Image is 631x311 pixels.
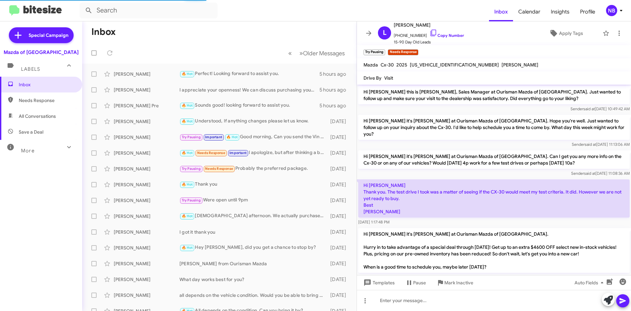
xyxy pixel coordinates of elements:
span: Needs Response [19,97,75,104]
span: 🔥 Hot [182,246,193,250]
span: 15-90 Day Old Leads [394,39,464,45]
span: [PERSON_NAME] [502,62,538,68]
div: [PERSON_NAME] [114,276,179,283]
a: Inbox [489,2,513,21]
a: Special Campaign [9,27,74,43]
span: Needs Response [197,151,225,155]
div: [PERSON_NAME] [114,197,179,204]
div: [DATE] [327,166,351,172]
div: [PERSON_NAME] [114,87,179,93]
div: [DATE] [327,197,351,204]
p: Hi [PERSON_NAME] it's [PERSON_NAME] at Ourisman Mazda of [GEOGRAPHIC_DATA]. Hope you're well. Jus... [358,115,630,140]
span: Labels [21,66,40,72]
div: Mazda of [GEOGRAPHIC_DATA] [4,49,79,56]
span: Calendar [513,2,546,21]
div: Understood, If anything changes please let us know. [179,117,327,125]
div: NB [606,5,617,16]
h1: Inbox [91,27,116,37]
span: [PERSON_NAME] [394,21,464,29]
button: Mark Inactive [431,277,479,289]
small: Needs Response [388,49,418,55]
span: Auto Fields [574,277,606,289]
button: Pause [400,277,431,289]
div: [DATE] [327,181,351,188]
div: [PERSON_NAME] Pre [114,102,179,109]
button: Templates [357,277,400,289]
span: Older Messages [303,50,345,57]
div: Good morning, Can you send the Vin and miles to your vehicle? [179,133,327,141]
button: NB [600,5,624,16]
span: Visit [384,75,393,81]
div: Perfect! Looking forward to assist you. [179,70,319,78]
span: Cx-30 [381,62,394,68]
div: [DATE] [327,150,351,156]
span: 2025 [396,62,407,68]
span: L [383,28,386,38]
span: [DATE] 1:17:48 PM [358,220,389,224]
div: [PERSON_NAME] [114,229,179,235]
div: [PERSON_NAME] [114,213,179,220]
span: Try Pausing [182,167,201,171]
div: Thank you [179,181,327,188]
p: Hi [PERSON_NAME] it's [PERSON_NAME] at Ourisman Mazda of [GEOGRAPHIC_DATA]. Can I get you any mor... [358,150,630,169]
span: Templates [362,277,395,289]
span: 🔥 Hot [182,214,193,218]
div: [PERSON_NAME] [114,260,179,267]
div: [PERSON_NAME] [114,166,179,172]
div: [DATE] [327,245,351,251]
span: said at [583,106,595,111]
span: Drive By [363,75,382,81]
div: [DEMOGRAPHIC_DATA] afternoon. We actually purchased a CX90 [DATE]. Thank you! [179,212,327,220]
p: Hi [PERSON_NAME] this is [PERSON_NAME], Sales Manager at Ourisman Mazda of [GEOGRAPHIC_DATA]. Jus... [358,86,630,104]
span: Sender [DATE] 11:08:25 AM [571,275,630,280]
span: » [299,49,303,57]
span: said at [584,275,596,280]
button: Apply Tags [532,27,599,39]
div: [PERSON_NAME] [114,150,179,156]
span: More [21,148,35,154]
button: Auto Fields [569,277,611,289]
div: [PERSON_NAME] [114,71,179,77]
span: Pause [413,277,426,289]
div: [DATE] [327,292,351,298]
span: Sender [DATE] 10:49:42 AM [571,106,630,111]
span: Needs Response [205,167,233,171]
div: 5 hours ago [319,102,351,109]
span: 🔥 Hot [182,151,193,155]
div: [PERSON_NAME] [114,134,179,141]
button: Next [295,46,349,60]
div: [PERSON_NAME] [114,245,179,251]
span: [US_VEHICLE_IDENTIFICATION_NUMBER] [410,62,499,68]
span: 🔥 Hot [226,135,238,139]
span: Important [229,151,246,155]
div: I appreciate your openness! We can discuss purchasing your Mazda3. Would you like to book an appo... [179,87,319,93]
span: 🔥 Hot [182,119,193,123]
span: Inbox [19,81,75,88]
span: said at [584,171,596,176]
p: Hi [PERSON_NAME] it's [PERSON_NAME] at Ourisman Mazda of [GEOGRAPHIC_DATA]. Hurry in to take adva... [358,228,630,273]
span: Save a Deal [19,129,43,135]
div: [PERSON_NAME] [114,292,179,298]
a: Profile [575,2,600,21]
div: [DATE] [327,213,351,220]
span: Try Pausing [182,198,201,202]
div: [PERSON_NAME] [114,181,179,188]
div: [DATE] [327,260,351,267]
div: [PERSON_NAME] from Ourisman Mazda [179,260,327,267]
div: I apologize, but after thinking a bit more about it, I am not interested in selling at this time. [179,149,327,157]
a: Insights [546,2,575,21]
a: Copy Number [430,33,464,38]
span: Apply Tags [559,27,583,39]
div: Sounds good! looking forward to assist you. [179,102,319,109]
div: all depends on the vehicle condition. Would you be able to bring you vehicle by? [179,292,327,298]
span: Try Pausing [182,135,201,139]
button: Previous [284,46,296,60]
div: I got it thank you [179,229,327,235]
small: Try Pausing [363,49,385,55]
span: 🔥 Hot [182,72,193,76]
div: [DATE] [327,118,351,125]
div: [DATE] [327,134,351,141]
